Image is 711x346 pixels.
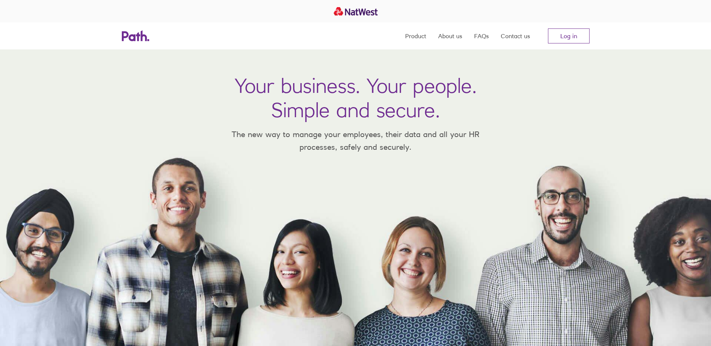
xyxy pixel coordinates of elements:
[438,22,462,49] a: About us
[548,28,590,43] a: Log in
[405,22,426,49] a: Product
[474,22,489,49] a: FAQs
[235,73,477,122] h1: Your business. Your people. Simple and secure.
[221,128,491,153] p: The new way to manage your employees, their data and all your HR processes, safely and securely.
[501,22,530,49] a: Contact us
